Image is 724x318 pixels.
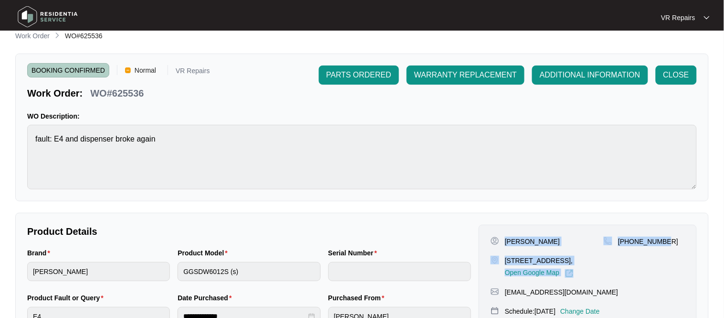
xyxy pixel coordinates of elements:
[491,307,499,315] img: map-pin
[560,307,600,316] p: Change Date
[90,87,144,100] p: WO#625536
[14,2,81,31] img: residentia service logo
[178,248,231,258] label: Product Model
[27,293,107,303] label: Product Fault or Query
[704,15,710,20] img: dropdown arrow
[27,225,471,238] p: Product Details
[505,307,556,316] p: Schedule: [DATE]
[604,237,612,245] img: map-pin
[53,32,61,39] img: chevron-right
[15,31,50,41] p: Work Order
[178,262,320,281] input: Product Model
[328,248,381,258] label: Serial Number
[565,269,574,278] img: Link-External
[13,31,52,42] a: Work Order
[505,287,618,297] p: [EMAIL_ADDRESS][DOMAIN_NAME]
[27,87,83,100] p: Work Order:
[27,111,697,121] p: WO Description:
[319,66,399,85] button: PARTS ORDERED
[326,69,391,81] span: PARTS ORDERED
[125,67,131,73] img: Vercel Logo
[505,237,560,246] p: [PERSON_NAME]
[176,67,210,77] p: VR Repairs
[540,69,640,81] span: ADDITIONAL INFORMATION
[618,237,678,246] p: [PHONE_NUMBER]
[663,69,689,81] span: CLOSE
[505,269,574,278] a: Open Google Map
[328,293,388,303] label: Purchased From
[27,262,170,281] input: Brand
[328,262,471,281] input: Serial Number
[27,63,109,77] span: BOOKING CONFIRMED
[414,69,517,81] span: WARRANTY REPLACEMENT
[131,63,160,77] span: Normal
[505,256,574,265] p: [STREET_ADDRESS],
[178,293,235,303] label: Date Purchased
[532,66,648,85] button: ADDITIONAL INFORMATION
[656,66,697,85] button: CLOSE
[407,66,525,85] button: WARRANTY REPLACEMENT
[27,125,697,189] textarea: fault: E4 and dispenser broke again
[491,287,499,296] img: map-pin
[65,32,103,40] span: WO#625536
[27,248,54,258] label: Brand
[491,237,499,245] img: user-pin
[491,256,499,264] img: map-pin
[661,13,695,22] p: VR Repairs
